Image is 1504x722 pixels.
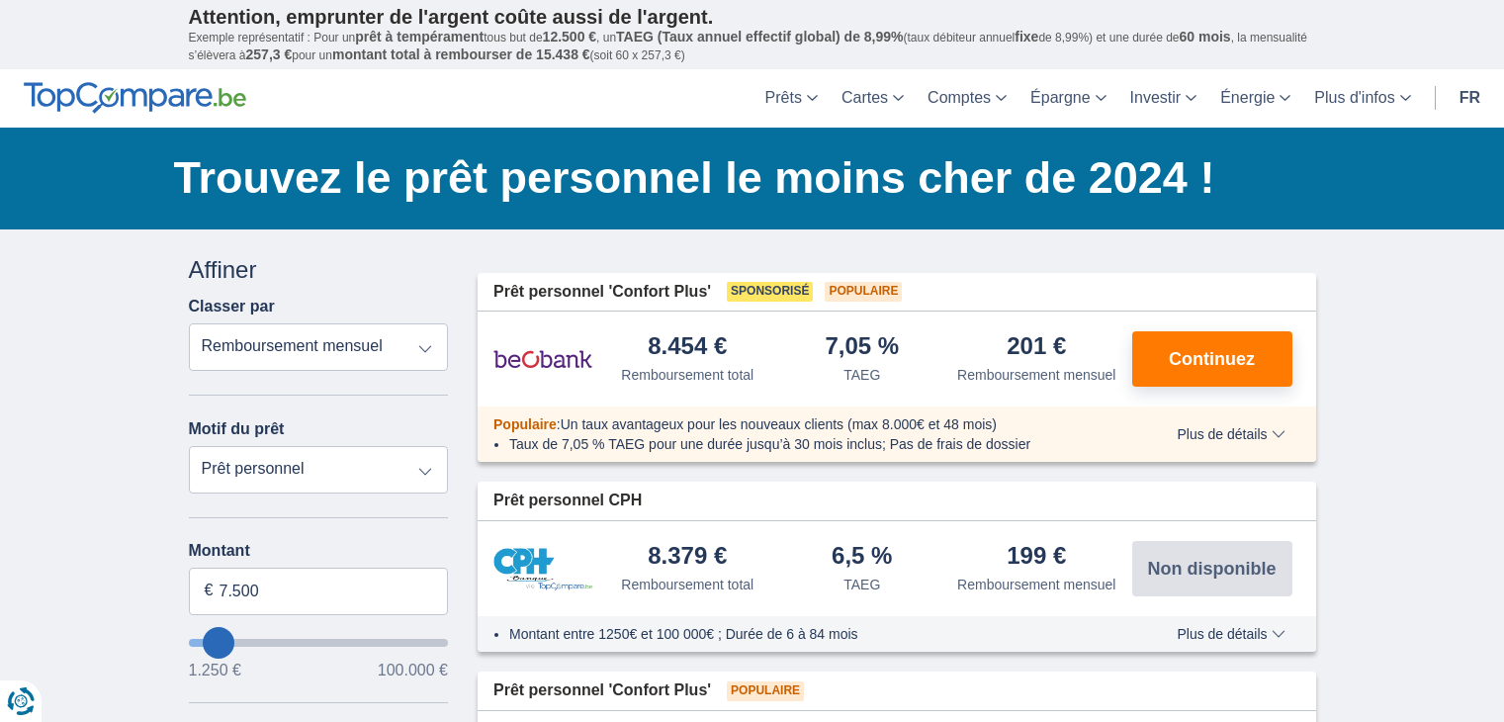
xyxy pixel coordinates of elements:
[1015,29,1038,45] span: fixe
[493,281,711,304] span: Prêt personnel 'Confort Plus'
[189,542,449,560] label: Montant
[205,580,214,602] span: €
[957,365,1115,385] div: Remboursement mensuel
[916,69,1018,128] a: Comptes
[753,69,830,128] a: Prêts
[825,334,899,361] div: 7,05 %
[1007,544,1066,571] div: 199 €
[493,334,592,384] img: pret personnel Beobank
[1162,426,1299,442] button: Plus de détails
[843,365,880,385] div: TAEG
[478,414,1135,434] div: :
[1018,69,1118,128] a: Épargne
[648,334,727,361] div: 8.454 €
[1169,350,1255,368] span: Continuez
[543,29,597,45] span: 12.500 €
[189,253,449,287] div: Affiner
[1302,69,1422,128] a: Plus d'infos
[727,282,813,302] span: Sponsorisé
[1177,427,1284,441] span: Plus de détails
[621,365,753,385] div: Remboursement total
[189,5,1316,29] p: Attention, emprunter de l'argent coûte aussi de l'argent.
[1148,560,1277,578] span: Non disponible
[24,82,246,114] img: TopCompare
[1177,627,1284,641] span: Plus de détails
[1208,69,1302,128] a: Énergie
[493,490,642,512] span: Prêt personnel CPH
[509,624,1119,644] li: Montant entre 1250€ et 100 000€ ; Durée de 6 à 84 mois
[616,29,903,45] span: TAEG (Taux annuel effectif global) de 8,99%
[493,548,592,590] img: pret personnel CPH Banque
[174,147,1316,209] h1: Trouvez le prêt personnel le moins cher de 2024 !
[189,663,241,678] span: 1.250 €
[561,416,997,432] span: Un taux avantageux pour les nouveaux clients (max 8.000€ et 48 mois)
[1118,69,1209,128] a: Investir
[825,282,902,302] span: Populaire
[648,544,727,571] div: 8.379 €
[727,681,804,701] span: Populaire
[332,46,590,62] span: montant total à rembourser de 15.438 €
[189,298,275,316] label: Classer par
[493,416,557,432] span: Populaire
[1162,626,1299,642] button: Plus de détails
[493,679,711,702] span: Prêt personnel 'Confort Plus'
[509,434,1119,454] li: Taux de 7,05 % TAEG pour une durée jusqu’à 30 mois inclus; Pas de frais de dossier
[1180,29,1231,45] span: 60 mois
[1007,334,1066,361] div: 201 €
[830,69,916,128] a: Cartes
[621,575,753,594] div: Remboursement total
[1132,541,1292,596] button: Non disponible
[189,420,285,438] label: Motif du prêt
[378,663,448,678] span: 100.000 €
[246,46,293,62] span: 257,3 €
[189,639,449,647] input: wantToBorrow
[957,575,1115,594] div: Remboursement mensuel
[832,544,892,571] div: 6,5 %
[1448,69,1492,128] a: fr
[1132,331,1292,387] button: Continuez
[843,575,880,594] div: TAEG
[355,29,484,45] span: prêt à tempérament
[189,29,1316,64] p: Exemple représentatif : Pour un tous but de , un (taux débiteur annuel de 8,99%) et une durée de ...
